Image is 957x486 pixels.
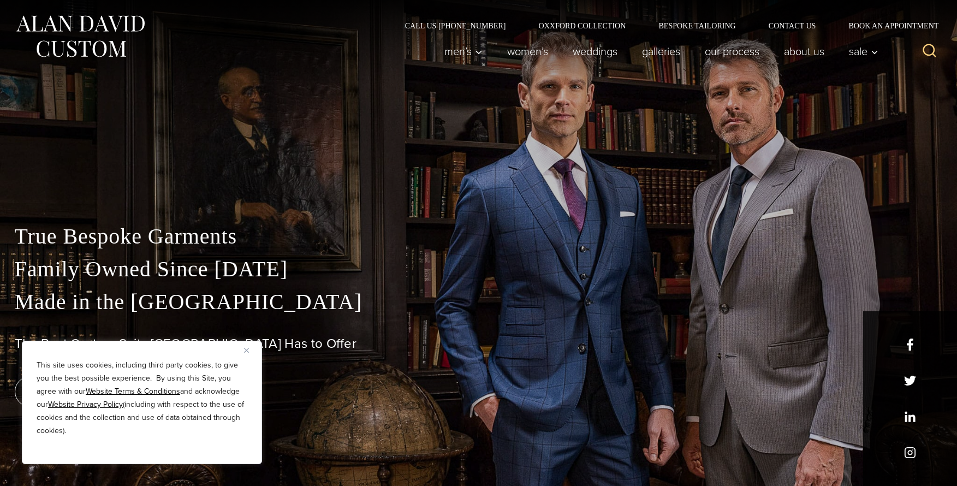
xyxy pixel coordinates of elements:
[389,22,943,29] nav: Secondary Navigation
[642,22,752,29] a: Bespoke Tailoring
[917,38,943,64] button: View Search Form
[389,22,522,29] a: Call Us [PHONE_NUMBER]
[15,220,943,318] p: True Bespoke Garments Family Owned Since [DATE] Made in the [GEOGRAPHIC_DATA]
[244,348,249,353] img: Close
[832,22,942,29] a: Book an Appointment
[86,386,180,397] a: Website Terms & Conditions
[444,46,483,57] span: Men’s
[15,12,146,61] img: Alan David Custom
[752,22,833,29] a: Contact Us
[629,40,692,62] a: Galleries
[15,336,943,352] h1: The Best Custom Suits [GEOGRAPHIC_DATA] Has to Offer
[692,40,771,62] a: Our Process
[244,343,257,357] button: Close
[849,46,878,57] span: Sale
[15,376,168,407] a: book an appointment
[771,40,836,62] a: About Us
[432,40,884,62] nav: Primary Navigation
[48,399,123,410] a: Website Privacy Policy
[522,22,642,29] a: Oxxford Collection
[560,40,629,62] a: weddings
[495,40,560,62] a: Women’s
[37,359,247,437] p: This site uses cookies, including third party cookies, to give you the best possible experience. ...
